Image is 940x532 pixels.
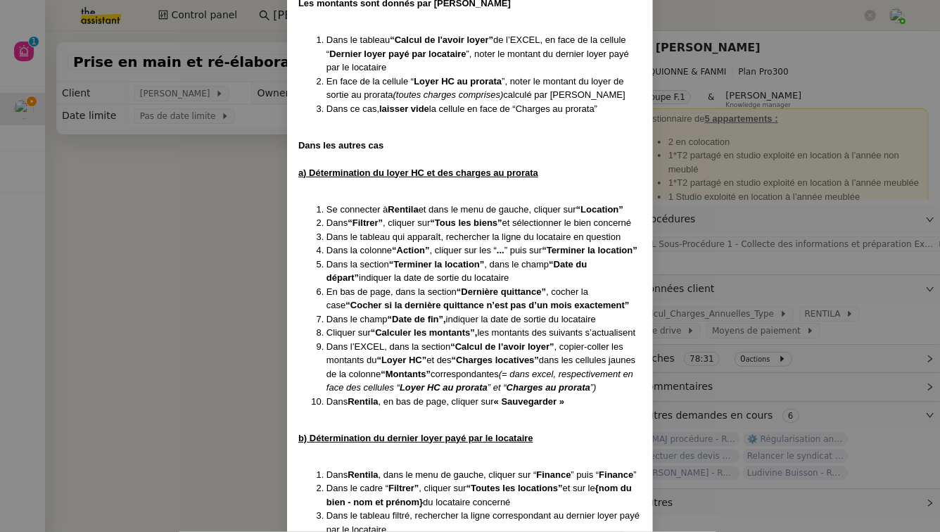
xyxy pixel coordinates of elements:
[326,34,390,45] span: Dans le tableau
[507,382,590,393] em: Charges au prorata
[371,327,478,338] strong: “Calculer les montants”,
[326,34,626,59] span: de l’EXCEL, en face de la cellule “
[414,76,502,87] strong: Loyer HC au prorata
[326,341,450,352] span: Dans l’EXCEL, dans la section
[502,217,632,228] span: et sélectionner le bien concerné
[326,355,635,379] span: dans les cellules jaunes de la colonne
[379,103,429,114] strong: laisser vide
[326,327,371,338] span: Cliquer sur
[326,259,389,270] span: Dans la section
[450,341,554,352] strong: “Calcul de l’avoir loyer”
[348,217,383,228] strong: “Filtrer”
[571,469,599,480] span: ” puis “
[478,327,636,338] span: les montants des suivants s’actualisent
[633,469,636,480] span: ”
[381,369,431,379] strong: “Montants”
[430,217,502,228] strong: “Tous les biens”
[390,34,493,45] strong: “Calcul de l'avoir loyer”
[389,259,485,270] strong: “Terminer la location”
[326,314,388,324] span: Dans le champ
[446,314,596,324] span: indiquer la date de sortie du locataire
[536,469,571,480] strong: Finance
[326,286,457,297] span: En bas de page, dans la section
[359,272,509,283] span: indiquer la date de sortie du locataire
[298,433,533,443] u: b) Détermination du dernier loyer payé par le locataire
[326,232,621,242] span: Dans le tableau qui apparaît, rechercher la ligne du locataire en question
[379,469,537,480] span: , dans le menu de gauche, cliquer sur “
[326,245,392,255] span: Dans la colonne
[419,204,576,215] span: et dans le menu de gauche, cliquer sur
[599,469,633,480] strong: Finance
[326,483,632,507] strong: {nom du bien - nom et prénom}
[494,396,564,407] strong: « Sauvegarder »
[379,396,494,407] span: , en bas de page, cliquer sur
[326,396,348,407] span: Dans
[431,369,499,379] span: correspondantes
[326,469,348,480] span: Dans
[393,89,504,100] em: (toutes charges comprises)
[298,167,538,178] u: a) Détermination du loyer HC et des charges au prorata
[326,217,348,228] span: Dans
[345,300,629,310] strong: “Cocher si la dernière quittance n’est pas d’un mois exactement”
[326,483,388,493] span: Dans le cadre “
[488,382,507,393] em: ” et “
[419,483,466,493] span: , cliquer sur
[298,140,383,151] strong: Dans les autres cas
[542,245,637,255] strong: “Terminer la location”
[430,245,497,255] span: , cliquer sur les “
[329,49,466,59] strong: Dernier loyer payé par locataire
[504,245,542,255] span: ” puis sur
[457,286,546,297] strong: “Dernière quittance”
[503,89,625,100] span: calculé par [PERSON_NAME]
[326,49,629,73] span: ”, noter le montant du dernier loyer payé par le locataire
[426,355,451,365] span: et des
[326,103,379,114] span: Dans ce cas,
[590,382,597,393] em: ”)
[497,245,504,255] strong: ...
[388,483,419,493] strong: Filtrer”
[348,469,378,480] strong: Rentila
[466,483,563,493] strong: “Toutes les locations”
[326,204,388,215] span: Se connecter à
[383,217,430,228] span: , cliquer sur
[388,204,418,215] strong: Rentila
[392,245,429,255] strong: “Action”
[388,314,446,324] strong: “Date de fin”,
[348,396,378,407] strong: Rentila
[563,483,595,493] span: et sur le
[452,355,539,365] strong: “Charges locatives”
[326,76,414,87] span: En face de la cellule “
[400,382,488,393] em: Loyer HC au prorata
[377,355,427,365] strong: “Loyer HC”
[484,259,549,270] span: , dans le champ
[326,341,623,366] span: , copier-coller les montants du
[423,497,510,507] span: du locataire concerné
[429,103,597,114] span: la cellule en face de “Charges au prorata”
[576,204,623,215] strong: “Location”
